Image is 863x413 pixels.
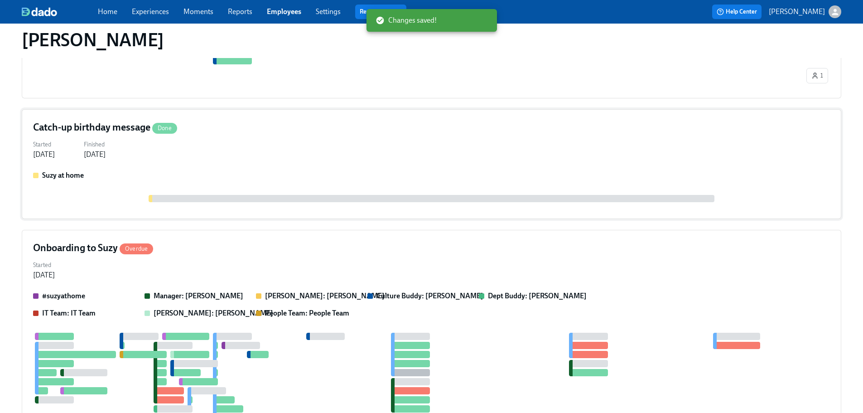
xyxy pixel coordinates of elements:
strong: IT Team: IT Team [42,309,96,317]
button: 1 [806,68,828,83]
span: 1 [811,71,823,80]
strong: Suzy at home [42,171,84,180]
h4: Catch-up birthday message [33,121,177,134]
strong: Dept Buddy: [PERSON_NAME] [488,292,587,300]
strong: [PERSON_NAME]: [PERSON_NAME] [154,309,273,317]
h1: [PERSON_NAME] [22,29,164,51]
img: dado [22,7,57,16]
a: Reports [228,7,252,16]
span: Done [152,125,177,131]
button: Review us on G2 [355,5,406,19]
a: dado [22,7,98,16]
button: Help Center [712,5,762,19]
a: Employees [267,7,301,16]
a: Moments [183,7,213,16]
span: Overdue [120,245,153,252]
strong: [PERSON_NAME]: [PERSON_NAME] [265,292,385,300]
a: Experiences [132,7,169,16]
a: Settings [316,7,341,16]
span: Changes saved! [376,15,437,25]
label: Started [33,260,55,270]
p: [PERSON_NAME] [769,7,825,17]
label: Started [33,140,55,150]
strong: People Team: People Team [265,309,349,317]
strong: #suzyathome [42,292,85,300]
strong: Culture Buddy: [PERSON_NAME] [376,292,483,300]
div: [DATE] [84,150,106,160]
div: [DATE] [33,150,55,160]
div: [DATE] [33,270,55,280]
strong: Manager: [PERSON_NAME] [154,292,243,300]
a: Home [98,7,117,16]
a: Review us on G2 [360,7,402,16]
label: Finished [84,140,106,150]
h4: Onboarding to Suzy [33,241,153,255]
span: Help Center [717,7,757,16]
button: [PERSON_NAME] [769,5,841,18]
